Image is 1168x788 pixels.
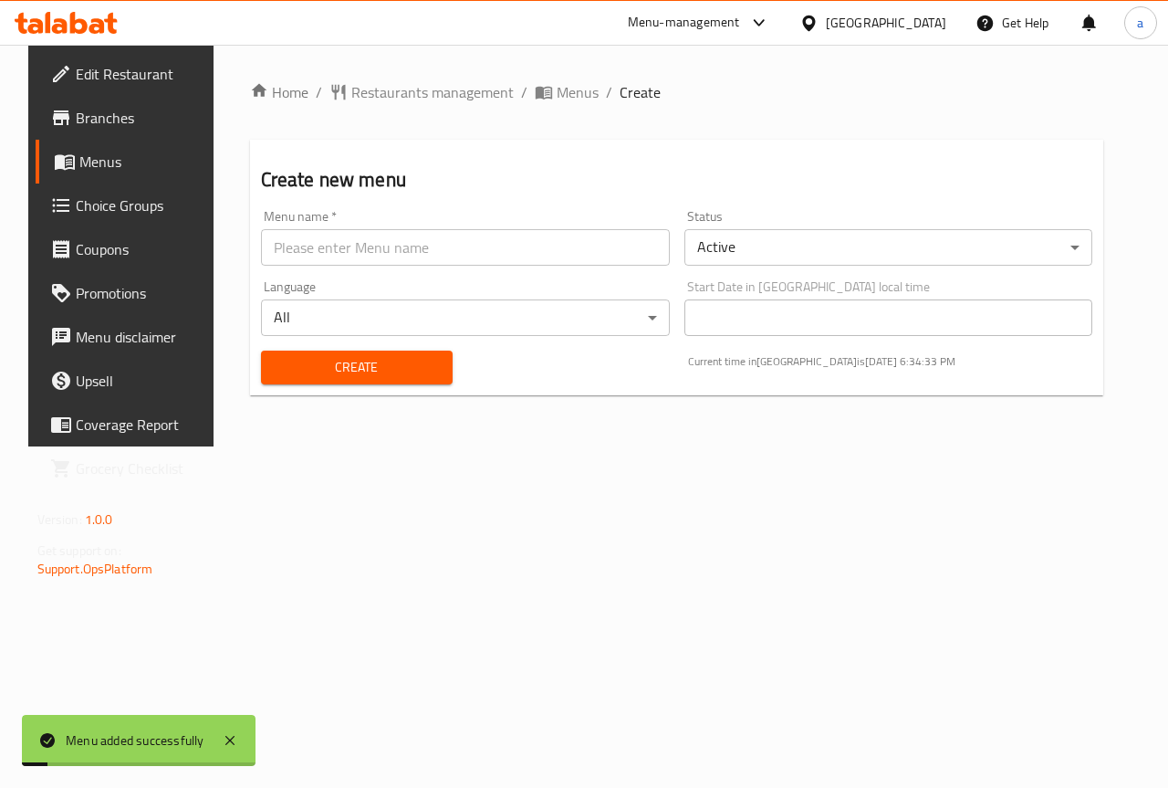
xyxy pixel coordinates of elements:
div: All [261,299,670,336]
a: Restaurants management [329,81,514,103]
span: Upsell [76,370,209,392]
h2: Create new menu [261,166,1093,194]
span: Coupons [76,238,209,260]
span: Create [276,356,438,379]
span: Create [620,81,661,103]
div: [GEOGRAPHIC_DATA] [826,13,946,33]
span: Menu disclaimer [76,326,209,348]
nav: breadcrumb [250,81,1104,103]
a: Menus [535,81,599,103]
span: Choice Groups [76,194,209,216]
a: Menus [36,140,224,184]
div: Menu added successfully [66,730,204,751]
a: Grocery Checklist [36,447,224,490]
div: Active [684,229,1093,266]
a: Coverage Report [36,403,224,447]
li: / [606,81,612,103]
li: / [316,81,322,103]
span: Branches [76,107,209,129]
span: Grocery Checklist [76,457,209,479]
button: Create [261,351,453,384]
span: 1.0.0 [85,508,113,531]
span: Menus [79,151,209,173]
li: / [521,81,527,103]
a: Promotions [36,271,224,315]
a: Choice Groups [36,184,224,227]
a: Menu disclaimer [36,315,224,359]
div: Menu-management [628,12,740,34]
p: Current time in [GEOGRAPHIC_DATA] is [DATE] 6:34:33 PM [688,353,1093,370]
input: Please enter Menu name [261,229,670,266]
span: Coverage Report [76,414,209,436]
span: Get support on: [37,539,121,562]
a: Upsell [36,359,224,403]
a: Branches [36,96,224,140]
span: Promotions [76,282,209,304]
span: Version: [37,508,82,531]
a: Support.OpsPlatform [37,557,153,581]
a: Home [250,81,308,103]
span: Restaurants management [351,81,514,103]
span: Edit Restaurant [76,63,209,85]
span: a [1137,13,1143,33]
span: Menus [557,81,599,103]
a: Edit Restaurant [36,52,224,96]
a: Coupons [36,227,224,271]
